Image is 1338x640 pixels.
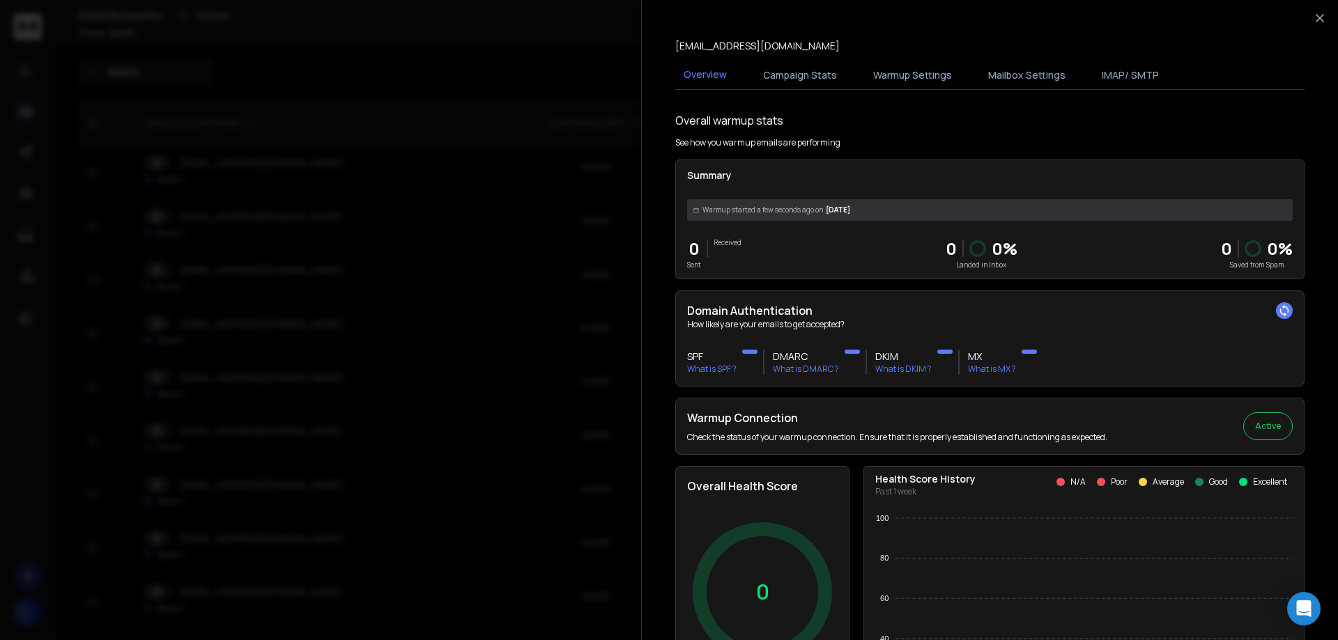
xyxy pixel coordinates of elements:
[687,478,838,494] h2: Overall Health Score
[1253,476,1287,487] p: Excellent
[687,350,737,364] h3: SPF
[702,205,823,215] span: Warmup started a few seconds ago on
[1093,60,1167,91] button: IMAP/ SMTP
[946,237,957,260] p: 0
[1287,592,1321,625] div: Open Intercom Messenger
[687,432,1107,443] p: Check the status of your warmup connection. Ensure that it is properly established and functionin...
[946,260,1017,270] p: Landed in Inbox
[755,60,845,91] button: Campaign Stats
[687,260,701,270] p: Sent
[1221,260,1293,270] p: Saved from Spam
[968,350,1016,364] h3: MX
[880,594,889,602] tspan: 60
[675,39,840,53] p: [EMAIL_ADDRESS][DOMAIN_NAME]
[773,364,839,375] p: What is DMARC ?
[875,472,976,486] p: Health Score History
[1267,237,1293,260] p: 0 %
[687,409,1107,426] h2: Warmup Connection
[1070,476,1086,487] p: N/A
[875,364,932,375] p: What is DKIM ?
[675,59,735,91] button: Overview
[876,514,889,522] tspan: 100
[1209,476,1228,487] p: Good
[675,137,840,148] p: See how you warmup emails are performing
[992,237,1017,260] p: 0 %
[687,302,1293,319] h2: Domain Authentication
[756,579,769,604] p: 0
[865,60,960,91] button: Warmup Settings
[968,364,1016,375] p: What is MX ?
[1221,237,1232,260] strong: 0
[687,237,701,260] p: 0
[687,199,1293,221] div: [DATE]
[875,350,932,364] h3: DKIM
[687,319,1293,330] p: How likely are your emails to get accepted?
[980,60,1074,91] button: Mailbox Settings
[687,364,737,375] p: What is SPF ?
[687,169,1293,182] p: Summary
[773,350,839,364] h3: DMARC
[1243,412,1293,440] button: Active
[875,486,976,497] p: Past 1 week
[1153,476,1184,487] p: Average
[675,112,783,129] h1: Overall warmup stats
[1111,476,1128,487] p: Poor
[880,554,889,562] tspan: 80
[714,237,741,248] p: Received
